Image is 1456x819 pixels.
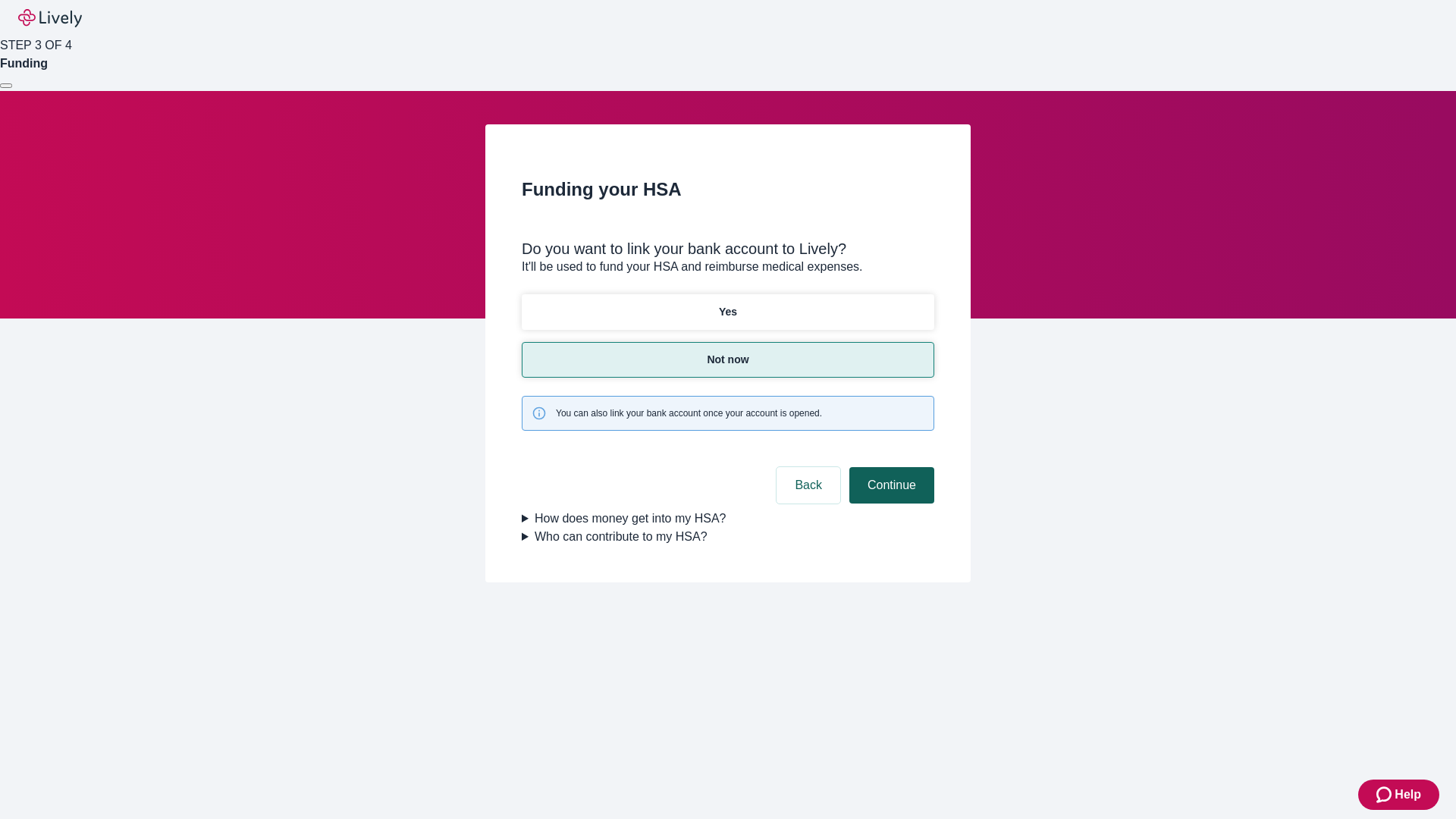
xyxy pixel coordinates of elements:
p: It'll be used to fund your HSA and reimburse medical expenses. [522,258,934,276]
h2: Funding your HSA [522,176,934,203]
img: Lively [18,9,82,27]
span: Help [1395,786,1421,804]
p: Not now [707,352,748,368]
span: You can also link your bank account once your account is opened. [556,406,822,420]
p: Yes [719,304,737,320]
button: Not now [522,342,934,378]
button: Continue [849,467,934,504]
svg: Zendesk support icon [1376,786,1395,804]
button: Yes [522,294,934,330]
summary: How does money get into my HSA? [522,510,934,528]
div: Do you want to link your bank account to Lively? [522,240,934,258]
button: Back [777,467,840,504]
summary: Who can contribute to my HSA? [522,528,934,546]
button: Zendesk support iconHelp [1358,780,1439,810]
